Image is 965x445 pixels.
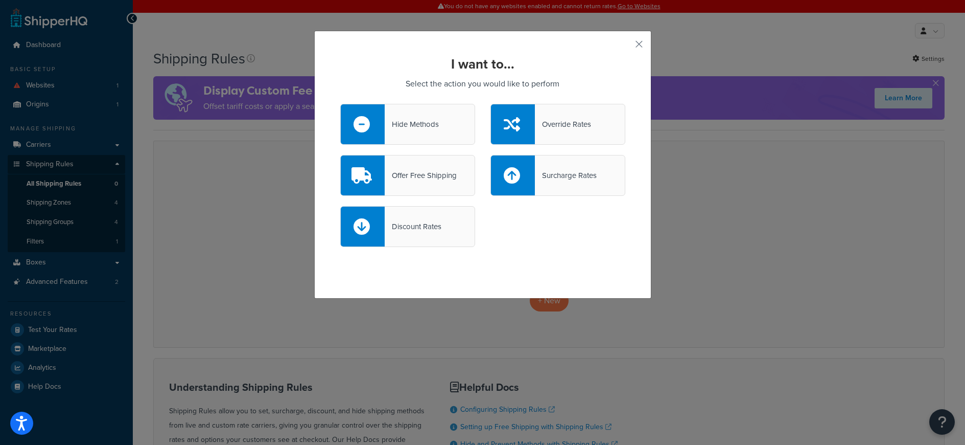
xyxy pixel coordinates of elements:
[535,117,591,131] div: Override Rates
[535,168,597,183] div: Surcharge Rates
[385,219,441,234] div: Discount Rates
[385,168,457,183] div: Offer Free Shipping
[385,117,439,131] div: Hide Methods
[451,54,514,74] strong: I want to...
[340,77,625,91] p: Select the action you would like to perform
